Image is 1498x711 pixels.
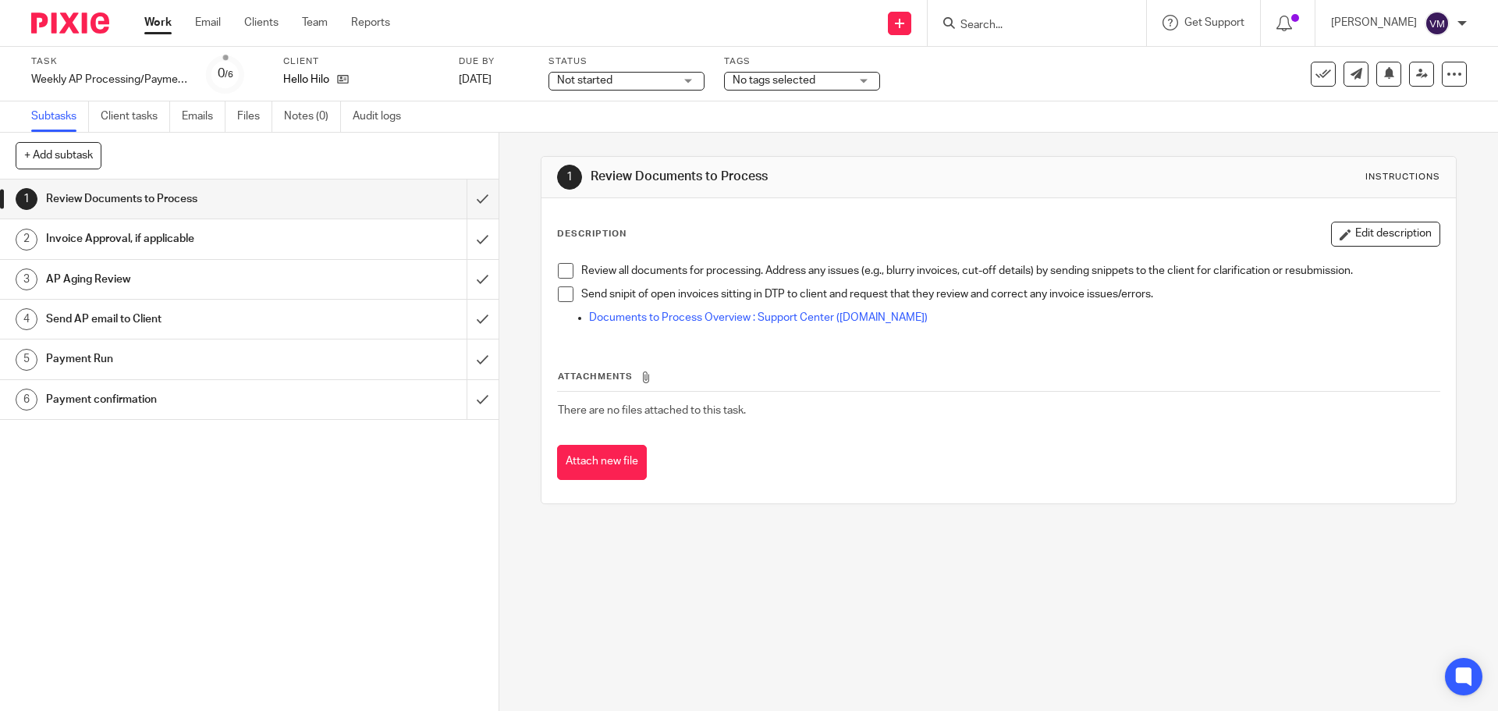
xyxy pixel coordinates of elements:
[959,19,1099,33] input: Search
[16,349,37,371] div: 5
[351,15,390,30] a: Reports
[144,15,172,30] a: Work
[31,12,109,34] img: Pixie
[283,72,329,87] p: Hello Hilo
[459,74,492,85] span: [DATE]
[1425,11,1450,36] img: svg%3E
[195,15,221,30] a: Email
[46,187,316,211] h1: Review Documents to Process
[31,72,187,87] div: Weekly AP Processing/Payment
[1365,171,1440,183] div: Instructions
[218,65,233,83] div: 0
[16,268,37,290] div: 3
[591,169,1032,185] h1: Review Documents to Process
[16,389,37,411] div: 6
[557,228,627,240] p: Description
[46,308,316,331] h1: Send AP email to Client
[101,101,170,132] a: Client tasks
[16,142,101,169] button: + Add subtask
[46,268,316,291] h1: AP Aging Review
[557,75,612,86] span: Not started
[31,55,187,68] label: Task
[302,15,328,30] a: Team
[459,55,529,68] label: Due by
[558,405,746,416] span: There are no files attached to this task.
[244,15,279,30] a: Clients
[557,445,647,480] button: Attach new file
[16,308,37,330] div: 4
[225,70,233,79] small: /6
[284,101,341,132] a: Notes (0)
[46,347,316,371] h1: Payment Run
[16,188,37,210] div: 1
[558,372,633,381] span: Attachments
[589,312,928,323] a: Documents to Process Overview : Support Center ([DOMAIN_NAME])
[237,101,272,132] a: Files
[557,165,582,190] div: 1
[1184,17,1244,28] span: Get Support
[581,286,1439,302] p: Send snipit of open invoices sitting in DTP to client and request that they review and correct an...
[31,101,89,132] a: Subtasks
[1331,15,1417,30] p: [PERSON_NAME]
[46,227,316,251] h1: Invoice Approval, if applicable
[1331,222,1440,247] button: Edit description
[548,55,705,68] label: Status
[733,75,815,86] span: No tags selected
[16,229,37,251] div: 2
[353,101,413,132] a: Audit logs
[46,388,316,411] h1: Payment confirmation
[581,263,1439,279] p: Review all documents for processing. Address any issues (e.g., blurry invoices, cut-off details) ...
[283,55,439,68] label: Client
[724,55,880,68] label: Tags
[182,101,225,132] a: Emails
